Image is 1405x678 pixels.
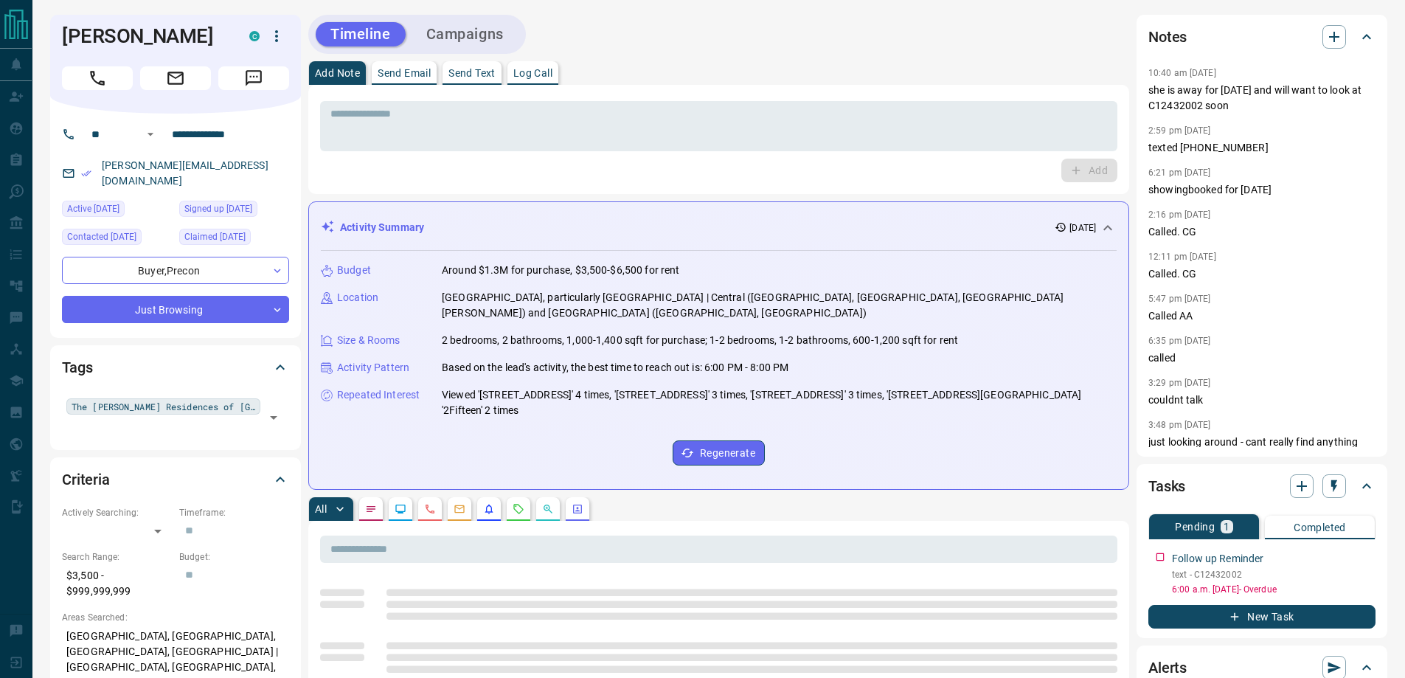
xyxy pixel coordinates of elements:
[1148,68,1216,78] p: 10:40 am [DATE]
[378,68,431,78] p: Send Email
[1069,221,1096,235] p: [DATE]
[1148,294,1211,304] p: 5:47 pm [DATE]
[62,462,289,497] div: Criteria
[179,506,289,519] p: Timeframe:
[337,263,371,278] p: Budget
[218,66,289,90] span: Message
[442,360,788,376] p: Based on the lead's activity, the best time to reach out is: 6:00 PM - 8:00 PM
[62,356,92,379] h2: Tags
[442,387,1117,418] p: Viewed '[STREET_ADDRESS]' 4 times, '[STREET_ADDRESS]' 3 times, '[STREET_ADDRESS]' 3 times, '[STRE...
[442,333,958,348] p: 2 bedrooms, 2 bathrooms, 1,000-1,400 sqft for purchase; 1-2 bedrooms, 1-2 bathrooms, 600-1,200 sq...
[513,503,524,515] svg: Requests
[1148,252,1216,262] p: 12:11 pm [DATE]
[1172,551,1263,567] p: Follow up Reminder
[1148,420,1211,430] p: 3:48 pm [DATE]
[442,263,679,278] p: Around $1.3M for purchase, $3,500-$6,500 for rent
[365,503,377,515] svg: Notes
[542,503,554,515] svg: Opportunities
[179,550,289,564] p: Budget:
[340,220,424,235] p: Activity Summary
[1224,522,1229,532] p: 1
[337,333,400,348] p: Size & Rooms
[67,201,119,216] span: Active [DATE]
[1148,182,1375,198] p: showingbooked for [DATE]
[62,564,172,603] p: $3,500 - $999,999,999
[72,399,255,414] span: The [PERSON_NAME] Residences of [GEOGRAPHIC_DATA]
[249,31,260,41] div: condos.ca
[1148,83,1375,114] p: she is away for [DATE] and will want to look at C12432002 soon
[1148,167,1211,178] p: 6:21 pm [DATE]
[483,503,495,515] svg: Listing Alerts
[395,503,406,515] svg: Lead Browsing Activity
[412,22,518,46] button: Campaigns
[140,66,211,90] span: Email
[62,468,110,491] h2: Criteria
[1148,125,1211,136] p: 2:59 pm [DATE]
[62,201,172,221] div: Wed Oct 01 2025
[179,201,289,221] div: Tue Apr 09 2019
[1148,378,1211,388] p: 3:29 pm [DATE]
[1148,25,1187,49] h2: Notes
[62,550,172,564] p: Search Range:
[315,504,327,514] p: All
[1148,308,1375,324] p: Called AA
[448,68,496,78] p: Send Text
[1148,435,1375,481] p: just looking around - cant really find anything she likes and doesnt know if she wants to rent or...
[1148,19,1375,55] div: Notes
[1172,568,1375,581] p: text - C12432002
[1148,140,1375,156] p: texted [PHONE_NUMBER]
[102,159,268,187] a: [PERSON_NAME][EMAIL_ADDRESS][DOMAIN_NAME]
[81,168,91,179] svg: Email Verified
[62,229,172,249] div: Tue Dec 10 2024
[1148,350,1375,366] p: called
[454,503,465,515] svg: Emails
[62,257,289,284] div: Buyer , Precon
[184,229,246,244] span: Claimed [DATE]
[67,229,136,244] span: Contacted [DATE]
[424,503,436,515] svg: Calls
[513,68,552,78] p: Log Call
[62,66,133,90] span: Call
[1148,392,1375,408] p: couldnt talk
[1148,224,1375,240] p: Called. CG
[572,503,583,515] svg: Agent Actions
[184,201,252,216] span: Signed up [DATE]
[142,125,159,143] button: Open
[62,350,289,385] div: Tags
[1148,474,1185,498] h2: Tasks
[263,407,284,428] button: Open
[179,229,289,249] div: Mon Jan 11 2021
[442,290,1117,321] p: [GEOGRAPHIC_DATA], particularly [GEOGRAPHIC_DATA] | Central ([GEOGRAPHIC_DATA], [GEOGRAPHIC_DATA]...
[1148,468,1375,504] div: Tasks
[62,24,227,48] h1: [PERSON_NAME]
[1148,605,1375,629] button: New Task
[321,214,1117,241] div: Activity Summary[DATE]
[62,296,289,323] div: Just Browsing
[1148,336,1211,346] p: 6:35 pm [DATE]
[337,290,378,305] p: Location
[1148,266,1375,282] p: Called. CG
[1148,210,1211,220] p: 2:16 pm [DATE]
[62,611,289,624] p: Areas Searched:
[337,360,409,376] p: Activity Pattern
[673,440,765,466] button: Regenerate
[1172,583,1375,596] p: 6:00 a.m. [DATE] - Overdue
[1175,522,1215,532] p: Pending
[62,506,172,519] p: Actively Searching:
[315,68,360,78] p: Add Note
[337,387,420,403] p: Repeated Interest
[316,22,406,46] button: Timeline
[1294,522,1346,533] p: Completed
